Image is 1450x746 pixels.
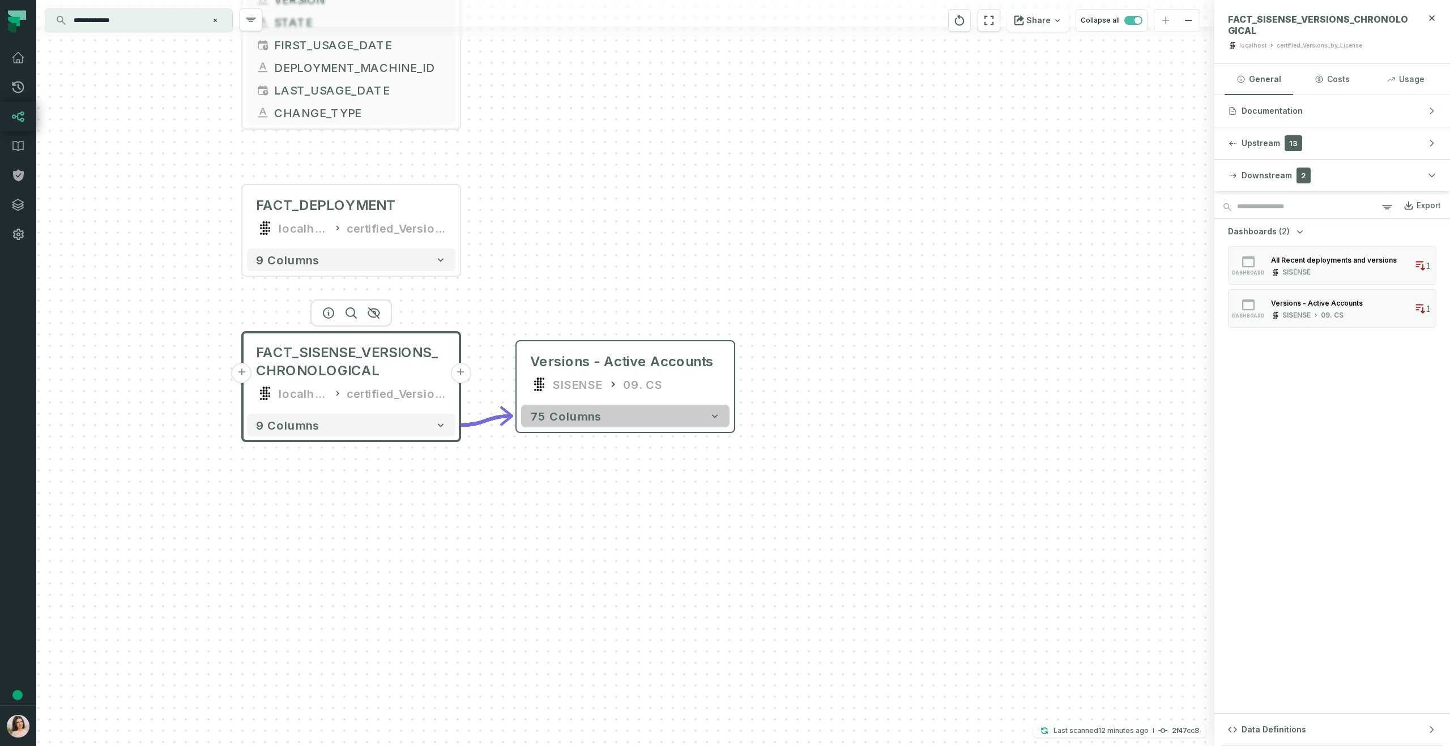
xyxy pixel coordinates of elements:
span: date [256,38,270,52]
div: certified_Versions_by_License [1277,41,1362,50]
span: 2 [1297,168,1311,183]
g: Edge from 414ba767385a82b0ca64d7eed414ad43 to e4122afc6222a9299fc5a9f66a01110e [460,416,512,425]
span: 9 columns [256,418,319,432]
div: Versions - Active Accounts [1271,299,1363,307]
div: All Recent deployments and versions [1271,256,1397,264]
button: LAST_USAGE_DATE [247,79,455,101]
span: Data Definitions [1242,724,1306,735]
a: Export [1394,198,1441,217]
span: Upstream [1242,138,1280,149]
div: Versions - Active Accounts [530,353,714,371]
span: 1 [1427,261,1430,270]
span: (2) [1279,226,1290,237]
button: Documentation [1214,95,1450,127]
button: Upstream13 [1214,127,1450,159]
span: string [256,61,270,74]
div: certified_Versions_by_License [347,219,446,237]
button: + [450,363,471,383]
button: dashboardSISENSE09. CS1 [1228,289,1436,328]
relative-time: Aug 18, 2025, 10:52 AM GMT+3 [1098,726,1149,735]
div: SISENSE [553,375,603,393]
span: Documentation [1242,105,1303,117]
div: localhost [279,384,329,402]
div: FACT_DEPLOYMENT [256,196,396,215]
span: LAST_USAGE_DATE [274,82,446,98]
span: FACT_SISENSE_VERSIONS_CHRONOLOGICAL [256,344,446,380]
span: 1 [1427,304,1430,313]
span: string [256,106,270,119]
button: FIRST_USAGE_DATE [247,33,455,56]
button: Clear search query [210,15,221,26]
button: CHANGE_TYPE [247,101,455,124]
span: dashboard [1232,270,1265,276]
div: localhost [1239,41,1266,50]
img: avatar of Kateryna Viflinzider [7,715,29,738]
button: Share [1007,9,1069,32]
span: Downstream [1242,170,1292,181]
button: dashboardSISENSE1 [1228,246,1436,285]
button: Costs [1298,64,1366,95]
div: certified_Versions_by_License [347,384,446,402]
button: + [232,363,252,383]
span: 75 columns [530,409,602,423]
span: 9 columns [256,253,319,267]
button: Data Definitions [1214,714,1450,745]
span: Dashboards [1228,226,1277,237]
button: Usage [1371,64,1440,95]
span: FACT_SISENSE_VERSIONS_CHRONOLOGICAL [1228,14,1411,36]
div: Tooltip anchor [12,690,23,700]
span: date [256,83,270,97]
button: Last scanned[DATE] 10:52:532f47cc8 [1033,724,1206,738]
span: dashboard [1232,313,1265,319]
button: DEPLOYMENT_MACHINE_ID [247,56,455,79]
h4: 2f47cc8 [1172,727,1199,734]
div: localhost [279,219,329,237]
p: Last scanned [1054,725,1149,736]
div: 09. CS [623,375,663,393]
button: zoom out [1177,10,1200,32]
span: DEPLOYMENT_MACHINE_ID [274,59,446,76]
div: Export [1417,200,1441,211]
div: SISENSE [1282,311,1311,320]
div: SISENSE [1282,268,1311,277]
button: Collapse all [1076,9,1148,32]
span: 13 [1285,135,1302,151]
button: Downstream2 [1214,160,1450,191]
span: FIRST_USAGE_DATE [274,36,446,53]
button: Dashboards(2) [1228,226,1306,237]
div: 09. CS [1321,311,1344,320]
span: CHANGE_TYPE [274,104,446,121]
button: General [1225,64,1293,95]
